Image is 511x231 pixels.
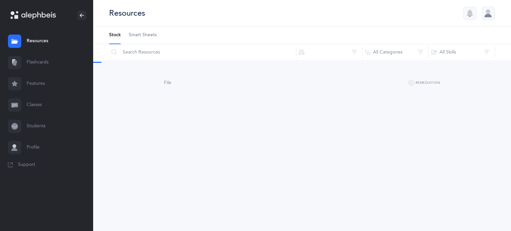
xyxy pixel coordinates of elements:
[18,162,35,168] span: Support
[164,80,171,85] span: File
[428,44,495,60] button: All Skills
[109,8,145,19] div: Resources
[109,44,296,60] input: Search Resources
[409,79,440,87] button: Remediation
[362,44,429,60] button: All Categories
[129,32,157,39] span: Smart Sheets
